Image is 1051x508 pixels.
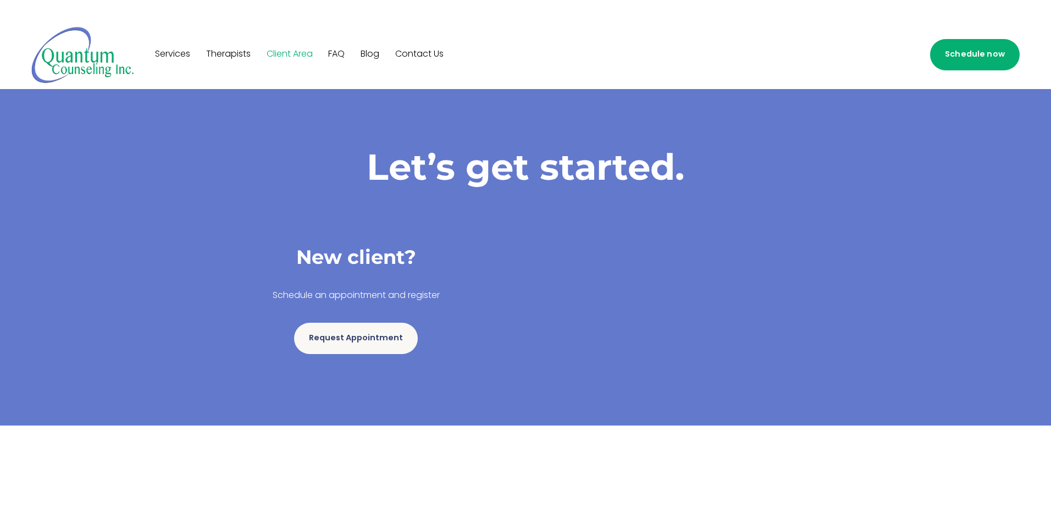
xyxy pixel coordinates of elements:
h3: New client? [196,245,516,270]
p: Schedule an appointment and register [196,288,516,304]
a: LinkedIn [869,48,881,60]
a: FAQ [328,46,345,63]
h1: Let’s get started. [196,145,855,189]
a: Request Appointment [294,323,417,354]
a: Services [155,46,190,63]
a: Client Area [267,46,313,63]
a: Blog [361,46,379,63]
a: Therapists [206,46,251,63]
a: Schedule now [930,39,1019,70]
a: Facebook [822,48,834,60]
img: Quantum Counseling Inc. | Change starts here. [31,26,134,84]
a: Instagram [845,48,858,60]
a: info@quantumcounselinginc.com [892,48,904,60]
a: Contact Us [395,46,444,63]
